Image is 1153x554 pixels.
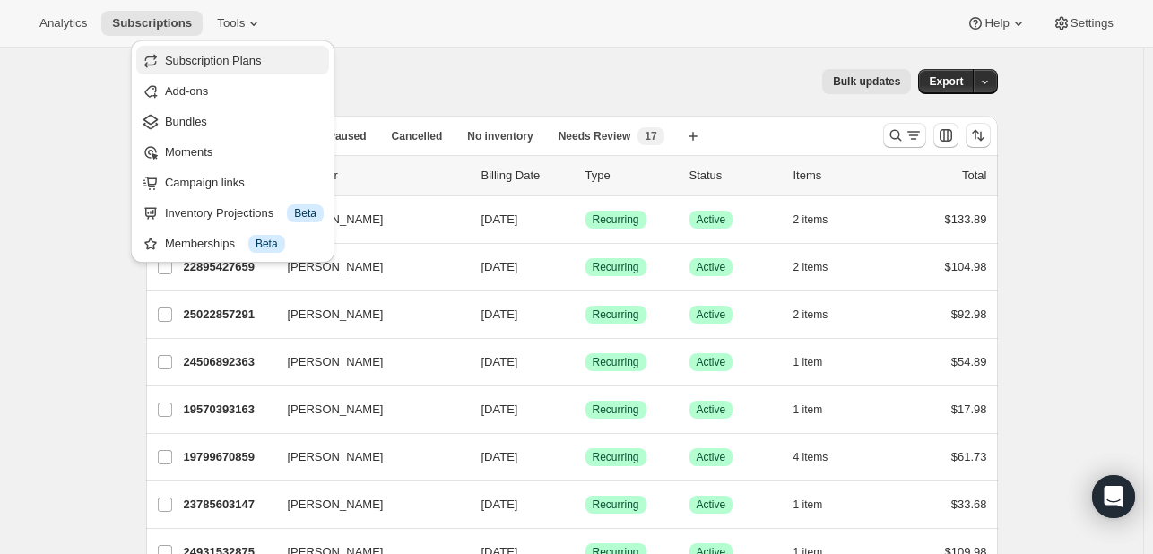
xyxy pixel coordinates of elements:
[697,403,726,417] span: Active
[467,129,533,143] span: No inventory
[481,450,518,463] span: [DATE]
[288,306,384,324] span: [PERSON_NAME]
[945,260,987,273] span: $104.98
[933,123,958,148] button: Customize table column order and visibility
[956,11,1037,36] button: Help
[585,167,675,185] div: Type
[165,54,262,67] span: Subscription Plans
[328,129,367,143] span: Paused
[277,253,456,281] button: [PERSON_NAME]
[136,46,329,74] button: Subscription Plans
[184,306,273,324] p: 25022857291
[929,74,963,89] span: Export
[793,355,823,369] span: 1 item
[481,498,518,511] span: [DATE]
[101,11,203,36] button: Subscriptions
[945,212,987,226] span: $133.89
[165,115,207,128] span: Bundles
[689,167,779,185] p: Status
[918,69,974,94] button: Export
[1071,16,1114,30] span: Settings
[966,123,991,148] button: Sort the results
[697,307,726,322] span: Active
[793,255,848,280] button: 2 items
[294,206,316,221] span: Beta
[184,401,273,419] p: 19570393163
[481,260,518,273] span: [DATE]
[951,403,987,416] span: $17.98
[288,353,384,371] span: [PERSON_NAME]
[593,307,639,322] span: Recurring
[697,212,726,227] span: Active
[593,498,639,512] span: Recurring
[184,448,273,466] p: 19799670859
[256,237,278,251] span: Beta
[136,76,329,105] button: Add-ons
[951,307,987,321] span: $92.98
[793,403,823,417] span: 1 item
[697,498,726,512] span: Active
[277,443,456,472] button: [PERSON_NAME]
[184,207,987,232] div: 19658866763[PERSON_NAME][DATE]SuccessRecurringSuccessActive2 items$133.89
[679,124,707,149] button: Create new view
[184,445,987,470] div: 19799670859[PERSON_NAME][DATE]SuccessRecurringSuccessActive4 items$61.73
[645,129,656,143] span: 17
[793,260,828,274] span: 2 items
[184,397,987,422] div: 19570393163[PERSON_NAME][DATE]SuccessRecurringSuccessActive1 item$17.98
[697,450,726,464] span: Active
[793,445,848,470] button: 4 items
[481,167,571,185] p: Billing Date
[833,74,900,89] span: Bulk updates
[217,16,245,30] span: Tools
[481,355,518,368] span: [DATE]
[39,16,87,30] span: Analytics
[288,496,384,514] span: [PERSON_NAME]
[593,212,639,227] span: Recurring
[277,490,456,519] button: [PERSON_NAME]
[392,129,443,143] span: Cancelled
[112,16,192,30] span: Subscriptions
[29,11,98,36] button: Analytics
[559,129,631,143] span: Needs Review
[136,229,329,257] button: Memberships
[962,167,986,185] p: Total
[184,302,987,327] div: 25022857291[PERSON_NAME][DATE]SuccessRecurringSuccessActive2 items$92.98
[184,255,987,280] div: 22895427659[PERSON_NAME][DATE]SuccessRecurringSuccessActive2 items$104.98
[165,176,245,189] span: Campaign links
[883,123,926,148] button: Search and filter results
[481,307,518,321] span: [DATE]
[793,302,848,327] button: 2 items
[793,498,823,512] span: 1 item
[277,205,456,234] button: [PERSON_NAME]
[136,137,329,166] button: Moments
[277,395,456,424] button: [PERSON_NAME]
[697,355,726,369] span: Active
[288,401,384,419] span: [PERSON_NAME]
[793,450,828,464] span: 4 items
[277,348,456,377] button: [PERSON_NAME]
[1092,475,1135,518] div: Open Intercom Messenger
[136,198,329,227] button: Inventory Projections
[951,498,987,511] span: $33.68
[793,167,883,185] div: Items
[481,212,518,226] span: [DATE]
[136,168,329,196] button: Campaign links
[1042,11,1124,36] button: Settings
[593,260,639,274] span: Recurring
[951,355,987,368] span: $54.89
[822,69,911,94] button: Bulk updates
[165,84,208,98] span: Add-ons
[165,204,324,222] div: Inventory Projections
[793,212,828,227] span: 2 items
[206,11,273,36] button: Tools
[288,167,467,185] p: Customer
[288,448,384,466] span: [PERSON_NAME]
[136,107,329,135] button: Bundles
[984,16,1009,30] span: Help
[184,353,273,371] p: 24506892363
[165,145,212,159] span: Moments
[277,300,456,329] button: [PERSON_NAME]
[184,167,987,185] div: IDCustomerBilling DateTypeStatusItemsTotal
[593,403,639,417] span: Recurring
[793,492,843,517] button: 1 item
